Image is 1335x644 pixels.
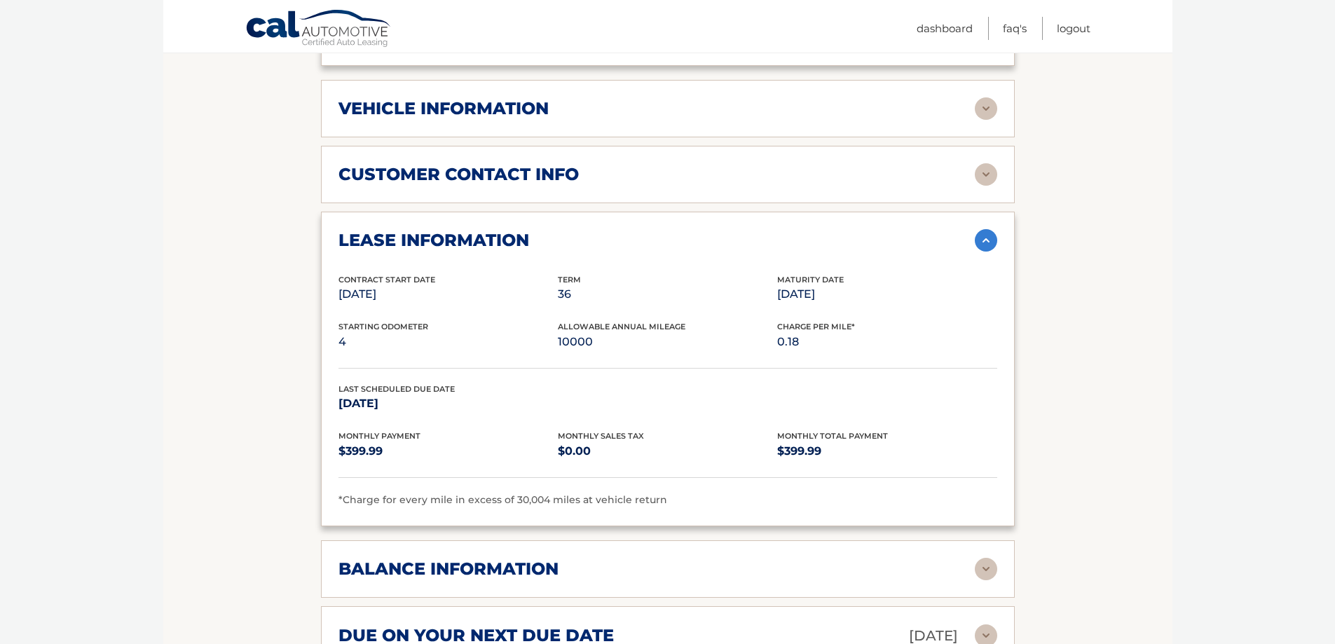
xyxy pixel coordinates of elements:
span: Maturity Date [777,275,844,285]
span: Term [558,275,581,285]
h2: customer contact info [338,164,579,185]
a: Cal Automotive [245,9,392,50]
p: [DATE] [338,285,558,304]
span: Starting Odometer [338,322,428,331]
h2: lease information [338,230,529,251]
p: 0.18 [777,332,997,352]
h2: vehicle information [338,98,549,119]
p: $399.99 [338,441,558,461]
img: accordion-rest.svg [975,97,997,120]
span: Last Scheduled Due Date [338,384,455,394]
a: Logout [1057,17,1090,40]
span: Monthly Total Payment [777,431,888,441]
h2: balance information [338,559,559,580]
img: accordion-rest.svg [975,163,997,186]
p: $0.00 [558,441,777,461]
span: Allowable Annual Mileage [558,322,685,331]
span: *Charge for every mile in excess of 30,004 miles at vehicle return [338,493,667,506]
p: 36 [558,285,777,304]
p: 10000 [558,332,777,352]
span: Monthly Sales Tax [558,431,644,441]
a: Dashboard [917,17,973,40]
img: accordion-active.svg [975,229,997,252]
span: Contract Start Date [338,275,435,285]
img: accordion-rest.svg [975,558,997,580]
span: Monthly Payment [338,431,420,441]
a: FAQ's [1003,17,1027,40]
p: [DATE] [777,285,997,304]
p: $399.99 [777,441,997,461]
p: [DATE] [338,394,558,413]
span: Charge Per Mile* [777,322,855,331]
p: 4 [338,332,558,352]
